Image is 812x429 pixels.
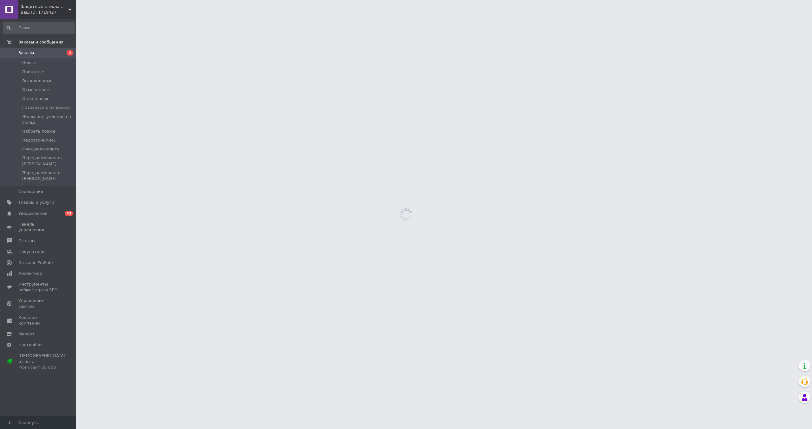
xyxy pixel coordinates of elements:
span: Покупатели [18,249,44,254]
div: Ваш ID: 1719427 [21,10,76,15]
span: Готовится к отправке [22,105,70,110]
span: Маркет [18,331,35,337]
span: 4 [67,50,73,56]
span: Передзамовлення [PERSON_NAME] [22,170,74,181]
span: Инструменты вебмастера и SEO [18,281,59,293]
div: Prom сайт 20 000 [18,365,65,370]
span: Настройки [18,342,42,348]
span: Управление сайтом [18,298,59,309]
span: Аналитика [18,271,42,276]
span: Ждем поступления на склад [22,114,74,125]
span: Набрать позже [22,129,55,134]
span: Новые [22,60,36,66]
span: Передзамовлення [PERSON_NAME] [22,155,74,167]
span: 43 [65,211,73,216]
span: Уведомления [18,211,47,216]
span: Заказы [18,50,34,56]
span: Отмененные [22,87,50,93]
span: Заказы и сообщения [18,39,63,45]
span: Панель управления [18,221,59,233]
span: Выполненные [22,78,53,84]
span: Отзывы [18,238,35,244]
span: Сообщения [18,189,43,195]
span: Каталог ProSale [18,260,53,266]
span: Ожидаем оплату [22,146,59,152]
span: [DEMOGRAPHIC_DATA] и счета [18,353,65,370]
span: Кошелек компании [18,315,59,326]
span: Принятые [22,69,44,75]
input: Поиск [3,22,75,34]
span: Товары и услуги [18,200,54,205]
span: Защитные стекла Moколо [21,4,68,10]
span: Недозвонились [22,137,56,143]
span: Оплаченные [22,96,49,102]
